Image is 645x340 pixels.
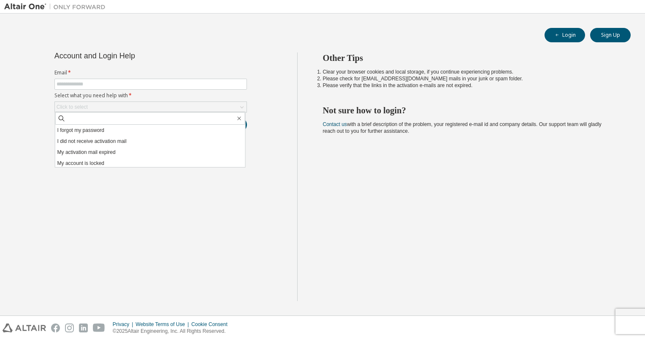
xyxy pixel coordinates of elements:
div: Cookie Consent [191,321,232,328]
div: Account and Login Help [54,52,209,59]
span: with a brief description of the problem, your registered e-mail id and company details. Our suppo... [323,121,602,134]
button: Sign Up [590,28,631,42]
li: I forgot my password [55,125,245,136]
img: Altair One [4,3,110,11]
li: Please verify that the links in the activation e-mails are not expired. [323,82,616,89]
div: Privacy [113,321,136,328]
img: youtube.svg [93,324,105,332]
li: Clear your browser cookies and local storage, if you continue experiencing problems. [323,69,616,75]
h2: Other Tips [323,52,616,63]
img: altair_logo.svg [3,324,46,332]
div: Click to select [57,104,88,110]
h2: Not sure how to login? [323,105,616,116]
a: Contact us [323,121,347,127]
p: © 2025 Altair Engineering, Inc. All Rights Reserved. [113,328,233,335]
img: linkedin.svg [79,324,88,332]
img: facebook.svg [51,324,60,332]
div: Click to select [55,102,247,112]
button: Login [545,28,585,42]
img: instagram.svg [65,324,74,332]
div: Website Terms of Use [136,321,191,328]
li: Please check for [EMAIL_ADDRESS][DOMAIN_NAME] mails in your junk or spam folder. [323,75,616,82]
label: Email [54,69,247,76]
label: Select what you need help with [54,92,247,99]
